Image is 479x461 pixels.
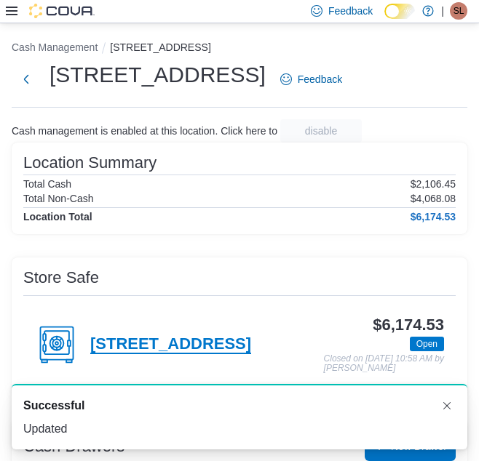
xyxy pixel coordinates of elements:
[23,397,456,414] div: Notification
[23,397,84,414] span: Successful
[12,40,467,57] nav: An example of EuiBreadcrumbs
[23,178,71,190] h6: Total Cash
[441,2,444,20] p: |
[298,72,342,87] span: Feedback
[23,193,94,204] h6: Total Non-Cash
[328,4,373,18] span: Feedback
[110,41,210,53] button: [STREET_ADDRESS]
[23,420,456,438] div: Updated
[305,124,337,138] span: disable
[274,65,348,94] a: Feedback
[90,335,251,354] h4: [STREET_ADDRESS]
[23,211,92,223] h4: Location Total
[50,60,266,89] h1: [STREET_ADDRESS]
[280,119,362,143] button: disable
[384,19,385,20] span: Dark Mode
[23,269,99,286] h3: Store Safe
[450,2,467,20] div: samantha l'heureux
[438,397,456,414] button: Dismiss toast
[384,4,415,19] input: Dark Mode
[12,65,41,94] button: Next
[12,125,277,137] p: Cash management is enabled at this location. Click here to
[454,2,464,20] span: sl
[411,193,456,204] p: $4,068.08
[23,154,157,172] h3: Location Summary
[416,337,438,350] span: Open
[324,354,444,374] p: Closed on [DATE] 10:58 AM by [PERSON_NAME]
[29,4,95,18] img: Cova
[411,178,456,190] p: $2,106.45
[12,41,98,53] button: Cash Management
[410,337,444,351] span: Open
[411,211,456,223] h4: $6,174.53
[373,316,444,334] h3: $6,174.53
